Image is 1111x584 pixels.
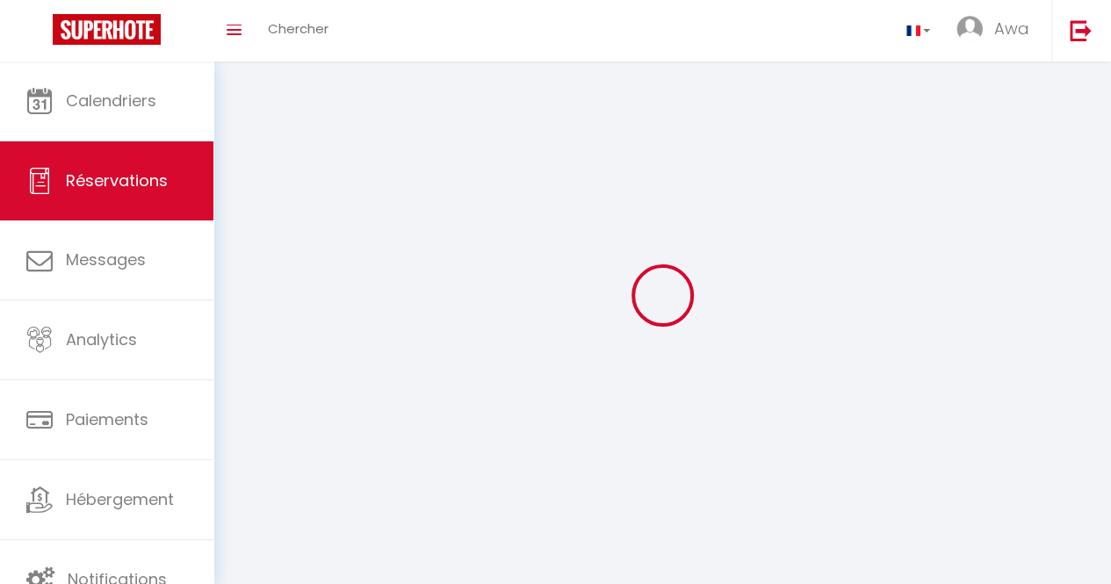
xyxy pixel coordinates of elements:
span: Hébergement [66,488,174,510]
span: Analytics [66,328,137,350]
span: Paiements [66,408,148,430]
span: Calendriers [66,90,156,112]
img: Super Booking [53,14,161,45]
span: Chercher [268,19,328,38]
img: ... [956,16,983,42]
span: Messages [66,249,146,270]
span: Réservations [66,169,168,191]
span: Awa [994,18,1029,40]
img: logout [1070,19,1092,41]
